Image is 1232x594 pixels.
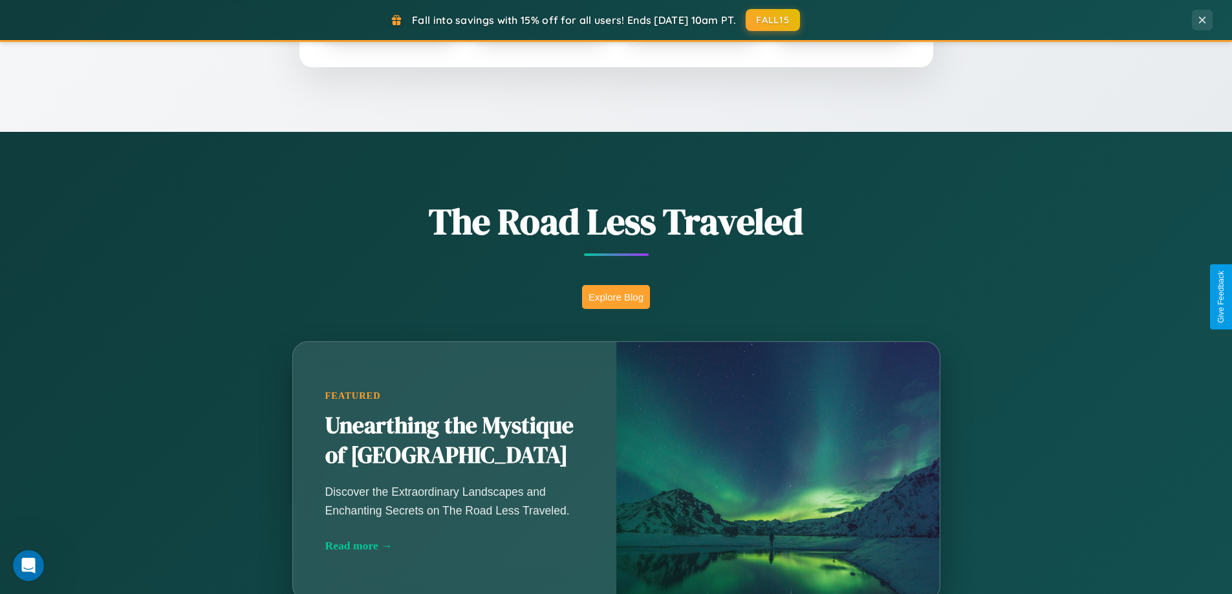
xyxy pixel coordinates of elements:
p: Discover the Extraordinary Landscapes and Enchanting Secrets on The Road Less Traveled. [325,483,584,519]
div: Give Feedback [1216,271,1226,323]
h1: The Road Less Traveled [228,196,1004,246]
div: Featured [325,390,584,401]
iframe: Intercom live chat [13,550,44,581]
span: Fall into savings with 15% off for all users! Ends [DATE] 10am PT. [412,14,736,27]
button: Explore Blog [582,285,650,309]
div: Read more → [325,539,584,553]
button: FALL15 [746,9,800,31]
h2: Unearthing the Mystique of [GEOGRAPHIC_DATA] [325,411,584,471]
